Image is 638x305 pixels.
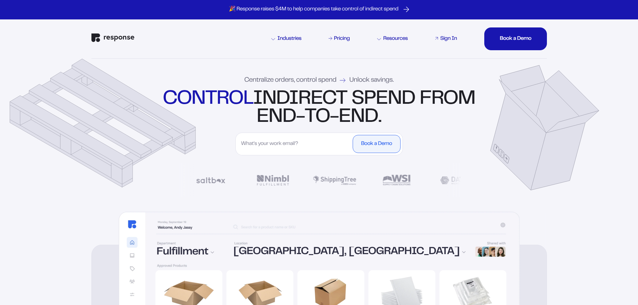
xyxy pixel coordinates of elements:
[440,36,457,42] div: Sign In
[91,33,134,42] img: Response Logo
[349,77,394,84] span: Unlock savings.
[157,247,226,258] div: Fulfillment
[229,6,399,13] p: 🎉 Response raises $4M to help companies take control of indirect spend
[161,90,477,126] div: indirect spend from end-to-end.
[334,36,350,42] div: Pricing
[484,27,547,50] button: Book a DemoBook a DemoBook a DemoBook a DemoBook a Demo
[377,36,408,42] div: Resources
[500,36,531,42] div: Book a Demo
[328,35,351,43] a: Pricing
[271,36,301,42] div: Industries
[91,33,134,44] a: Response Home
[361,141,392,147] div: Book a Demo
[238,135,351,153] input: What's your work email?
[434,35,458,43] a: Sign In
[353,135,400,153] button: Book a Demo
[244,77,394,84] div: Centralize orders, control spend
[163,90,253,108] strong: control
[233,247,466,257] div: [GEOGRAPHIC_DATA], [GEOGRAPHIC_DATA]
